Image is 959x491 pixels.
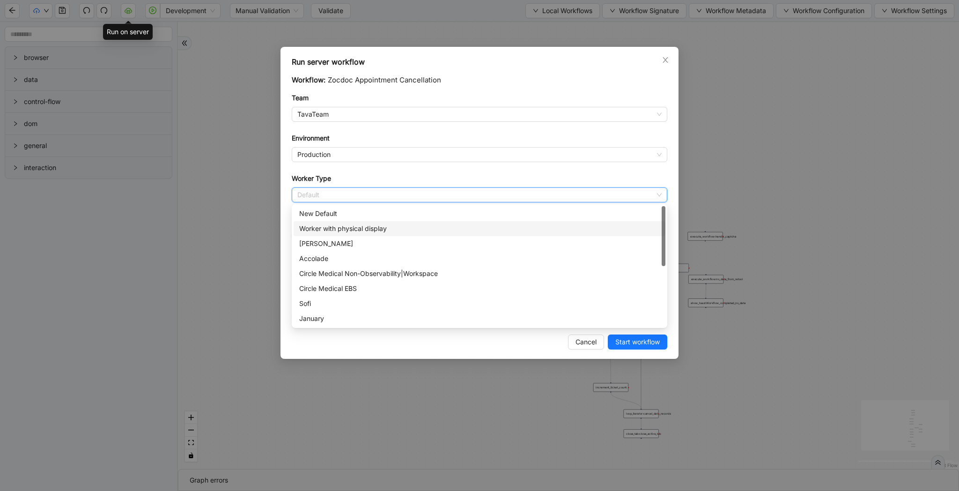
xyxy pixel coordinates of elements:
[103,24,153,40] div: Run on server
[297,148,662,162] span: Production
[299,253,660,264] div: Accolade
[297,107,662,121] span: TavaTeam
[299,313,660,324] div: January
[294,281,665,296] div: Circle Medical EBS
[575,337,597,347] span: Cancel
[292,56,667,67] div: Run server workflow
[608,335,667,350] button: Start workflow
[292,93,309,103] label: Team
[294,251,665,266] div: Accolade
[294,266,665,281] div: Circle Medical Non-Observability|Workspace
[615,337,660,347] span: Start workflow
[292,133,330,143] label: Environment
[328,75,441,84] span: Zocdoc Appointment Cancellation
[292,173,331,184] label: Worker Type
[299,298,660,309] div: Sofi
[294,311,665,326] div: January
[299,268,660,279] div: Circle Medical Non-Observability|Workspace
[294,206,665,221] div: New Default
[299,283,660,294] div: Circle Medical EBS
[297,188,662,202] span: Default
[294,236,665,251] div: Alma
[299,238,660,249] div: [PERSON_NAME]
[294,221,665,236] div: Worker with physical display
[568,335,604,350] button: Cancel
[294,296,665,311] div: Sofi
[660,55,671,65] button: Close
[299,208,660,219] div: New Default
[662,56,669,64] span: close
[299,223,660,234] div: Worker with physical display
[292,75,325,84] span: Workflow:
